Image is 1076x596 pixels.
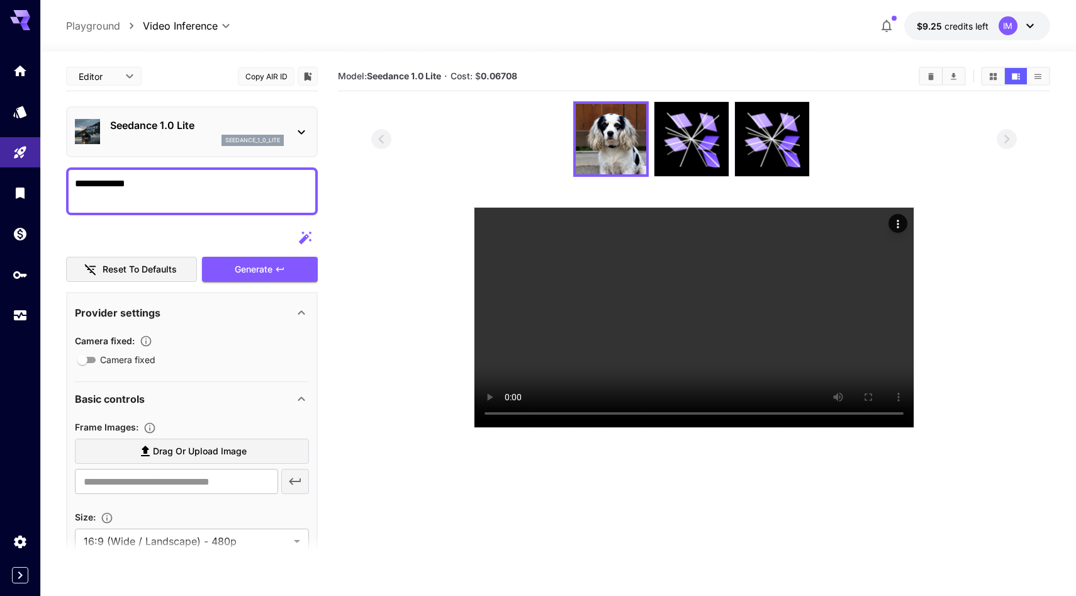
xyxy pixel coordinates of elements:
div: $9.2484 [917,20,989,33]
p: Provider settings [75,305,160,320]
div: Clear AllDownload All [919,67,966,86]
span: Cost: $ [451,70,517,81]
img: +bJAPWAAAABklEQVQDAKUpu8KJECvZAAAAAElFTkSuQmCC [576,104,646,174]
button: Show media in video view [1005,68,1027,84]
button: $9.2484IM [904,11,1050,40]
button: Show media in list view [1027,68,1049,84]
button: Expand sidebar [12,567,28,583]
button: Copy AIR ID [238,67,294,86]
span: Generate [235,262,272,278]
a: Playground [66,18,120,33]
span: 16:9 (Wide / Landscape) - 480p [84,534,289,549]
span: Size : [75,512,96,522]
span: Camera fixed : [75,335,135,346]
span: $9.25 [917,21,944,31]
div: Basic controls [75,384,309,414]
button: Show media in grid view [982,68,1004,84]
button: Reset to defaults [66,257,197,283]
span: Camera fixed [100,353,155,366]
span: Video Inference [143,18,218,33]
p: Seedance 1.0 Lite [110,118,284,133]
b: 0.06708 [481,70,517,81]
button: Upload frame images. [138,422,161,434]
span: Drag or upload image [153,444,247,459]
div: Wallet [13,226,28,242]
p: Basic controls [75,391,145,407]
div: Home [13,63,28,79]
span: Editor [79,70,118,83]
button: Generate [202,257,318,283]
div: Actions [888,214,907,233]
div: IM [999,16,1017,35]
div: Models [13,104,28,120]
div: API Keys [13,267,28,283]
b: Seedance 1.0 Lite [367,70,441,81]
span: Model: [338,70,441,81]
div: Playground [13,145,28,160]
p: · [444,69,447,84]
button: Add to library [302,69,313,84]
div: Settings [13,534,28,549]
button: Clear All [920,68,942,84]
nav: breadcrumb [66,18,143,33]
div: Provider settings [75,298,309,328]
div: Library [13,185,28,201]
button: Adjust the dimensions of the generated image by specifying its width and height in pixels, or sel... [96,512,118,524]
span: credits left [944,21,989,31]
span: Frame Images : [75,422,138,432]
p: seedance_1_0_lite [225,136,280,145]
div: Show media in grid viewShow media in video viewShow media in list view [981,67,1050,86]
div: Usage [13,308,28,323]
button: Download All [943,68,965,84]
label: Drag or upload image [75,439,309,464]
div: Seedance 1.0 Liteseedance_1_0_lite [75,113,309,151]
